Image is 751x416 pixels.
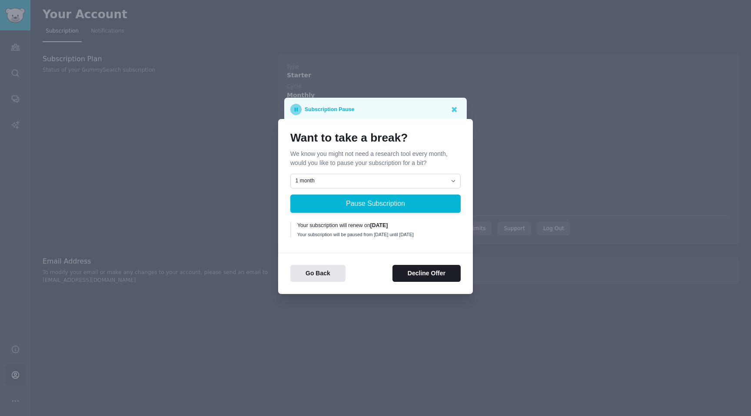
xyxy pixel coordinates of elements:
[297,222,455,230] div: Your subscription will renew on
[290,131,461,145] h1: Want to take a break?
[297,231,455,238] div: Your subscription will be paused from [DATE] until [DATE]
[305,104,354,115] p: Subscription Pause
[290,195,461,213] button: Pause Subscription
[290,149,461,168] p: We know you might not need a research tool every month, would you like to pause your subscription...
[370,222,388,228] b: [DATE]
[290,265,346,282] button: Go Back
[392,265,461,282] button: Decline Offer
